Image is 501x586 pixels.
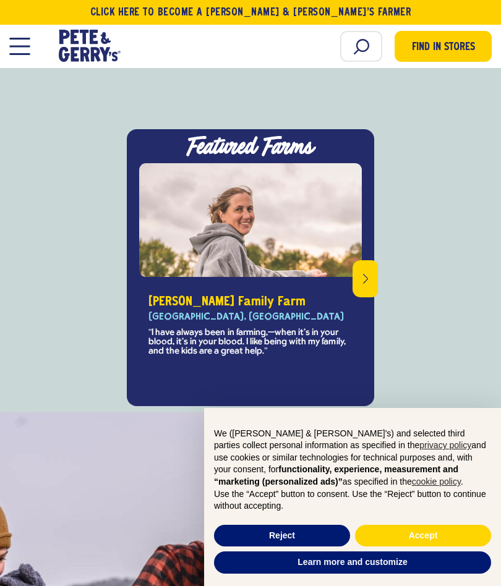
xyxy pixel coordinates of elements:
button: Open Mobile Menu Modal Dialog [9,38,30,55]
a: Find in Stores [395,31,492,62]
div: slide 1 of 8 [139,163,362,394]
div: Pete & Gerry's farm families carousel [139,163,362,394]
strong: functionality, experience, measurement and “marketing (personalized ads)” [214,464,458,486]
h3: Featured Farms [139,142,362,152]
button: Learn more and customize [214,551,491,574]
a: privacy policy [419,440,471,450]
strong: [GEOGRAPHIC_DATA], [GEOGRAPHIC_DATA] [148,310,344,322]
p: We ([PERSON_NAME] & [PERSON_NAME]'s) and selected third parties collect personal information as s... [214,428,491,488]
p: "I have always been in farming,—when it’s in your blood, it’s in your blood. I like being with my... [148,328,362,356]
span: Find in Stores [412,40,475,56]
p: Use the “Accept” button to consent. Use the “Reject” button to continue without accepting. [214,488,491,512]
button: Reject [214,525,350,547]
h4: [PERSON_NAME] Family Farm [148,295,362,309]
input: Search [340,31,382,62]
button: Accept [355,525,491,547]
button: Next [353,260,378,297]
a: cookie policy [412,477,461,486]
